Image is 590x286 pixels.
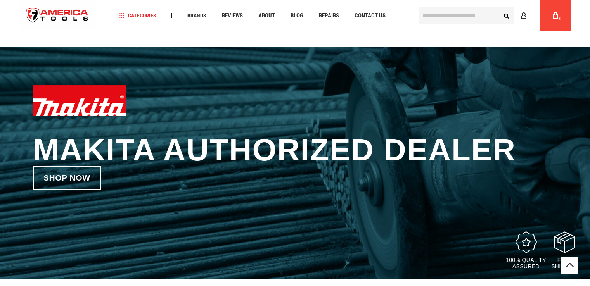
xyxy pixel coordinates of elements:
[351,10,389,21] a: Contact Us
[287,10,307,21] a: Blog
[559,17,562,21] span: 0
[258,13,275,19] span: About
[20,1,95,30] a: store logo
[187,13,206,18] span: Brands
[184,10,210,21] a: Brands
[291,13,303,19] span: Blog
[33,134,557,166] h1: Makita Authorized Dealer
[505,257,547,269] p: 100% quality assured
[33,85,126,116] img: Makita logo
[222,13,243,19] span: Reviews
[218,10,246,21] a: Reviews
[33,166,101,190] a: Shop now
[116,10,160,21] a: Categories
[255,10,279,21] a: About
[315,10,343,21] a: Repairs
[20,1,95,30] img: America Tools
[119,13,156,18] span: Categories
[499,8,514,23] button: Search
[319,13,339,19] span: Repairs
[551,257,578,269] p: Free Shipping
[355,13,386,19] span: Contact Us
